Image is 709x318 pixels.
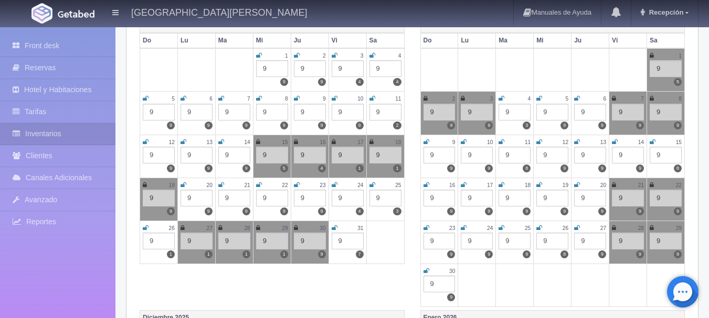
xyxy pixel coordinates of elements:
[244,139,250,145] small: 14
[366,33,404,48] th: Sa
[215,33,253,48] th: Ma
[285,53,288,59] small: 1
[525,182,531,188] small: 18
[332,147,364,163] div: 9
[294,190,326,206] div: 9
[356,250,364,258] label: 7
[574,104,606,120] div: 9
[534,33,572,48] th: Mi
[280,122,288,129] label: 9
[169,182,175,188] small: 19
[461,190,493,206] div: 9
[424,147,456,163] div: 9
[256,60,288,77] div: 9
[332,60,364,77] div: 9
[679,53,682,59] small: 1
[612,147,644,163] div: 9
[574,233,606,249] div: 9
[674,207,682,215] label: 9
[31,3,52,24] img: Getabed
[612,233,644,249] div: 9
[536,147,568,163] div: 9
[572,33,609,48] th: Ju
[528,96,531,102] small: 4
[357,96,363,102] small: 10
[650,233,682,249] div: 9
[282,182,288,188] small: 22
[393,78,401,86] label: 4
[282,225,288,231] small: 29
[424,276,456,292] div: 9
[209,96,213,102] small: 6
[525,225,531,231] small: 25
[560,250,568,258] label: 8
[320,139,325,145] small: 16
[207,139,213,145] small: 13
[676,225,682,231] small: 29
[638,139,644,145] small: 14
[598,122,606,129] label: 9
[205,122,213,129] label: 9
[318,250,326,258] label: 9
[253,33,291,48] th: Mi
[318,122,326,129] label: 9
[205,207,213,215] label: 9
[167,165,175,172] label: 9
[641,96,644,102] small: 7
[490,96,493,102] small: 3
[424,190,456,206] div: 9
[256,190,288,206] div: 9
[449,225,455,231] small: 23
[461,147,493,163] div: 9
[205,165,213,172] label: 9
[282,139,288,145] small: 15
[398,53,401,59] small: 4
[332,104,364,120] div: 9
[650,147,682,163] div: 9
[496,33,534,48] th: Ma
[167,122,175,129] label: 9
[458,33,496,48] th: Lu
[523,207,531,215] label: 9
[256,147,288,163] div: 9
[218,104,250,120] div: 9
[143,104,175,120] div: 9
[598,250,606,258] label: 9
[447,293,455,301] label: 9
[536,104,568,120] div: 9
[574,147,606,163] div: 9
[679,96,682,102] small: 8
[612,104,644,120] div: 9
[574,190,606,206] div: 9
[523,250,531,258] label: 9
[131,5,307,18] h4: [GEOGRAPHIC_DATA][PERSON_NAME]
[461,233,493,249] div: 9
[452,139,456,145] small: 9
[600,225,606,231] small: 27
[205,250,213,258] label: 1
[181,233,213,249] div: 9
[218,147,250,163] div: 9
[361,53,364,59] small: 3
[536,190,568,206] div: 9
[242,165,250,172] label: 9
[499,190,531,206] div: 9
[143,233,175,249] div: 9
[356,207,364,215] label: 4
[461,104,493,120] div: 9
[291,33,329,48] th: Ju
[609,33,647,48] th: Vi
[207,225,213,231] small: 27
[563,225,568,231] small: 26
[638,182,644,188] small: 21
[674,78,682,86] label: 5
[449,182,455,188] small: 16
[566,96,569,102] small: 5
[143,190,175,206] div: 9
[499,233,531,249] div: 9
[280,250,288,258] label: 1
[447,207,455,215] label: 9
[280,78,288,86] label: 9
[58,10,94,18] img: Getabed
[600,182,606,188] small: 20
